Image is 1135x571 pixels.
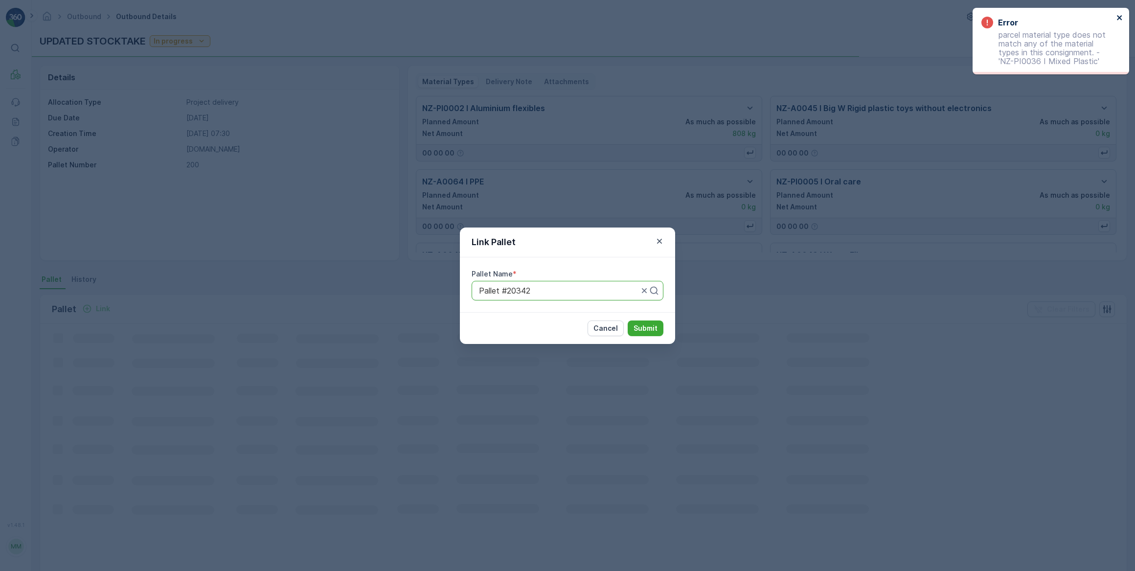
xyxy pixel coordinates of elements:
p: Cancel [593,323,618,333]
p: Link Pallet [472,235,516,249]
button: Cancel [588,320,624,336]
p: parcel material type does not match any of the material types in this consignment. - 'NZ-PI0036 I... [981,30,1113,66]
button: Submit [628,320,663,336]
h3: Error [998,17,1018,28]
label: Pallet Name [472,270,513,278]
button: close [1116,14,1123,23]
p: Submit [634,323,658,333]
